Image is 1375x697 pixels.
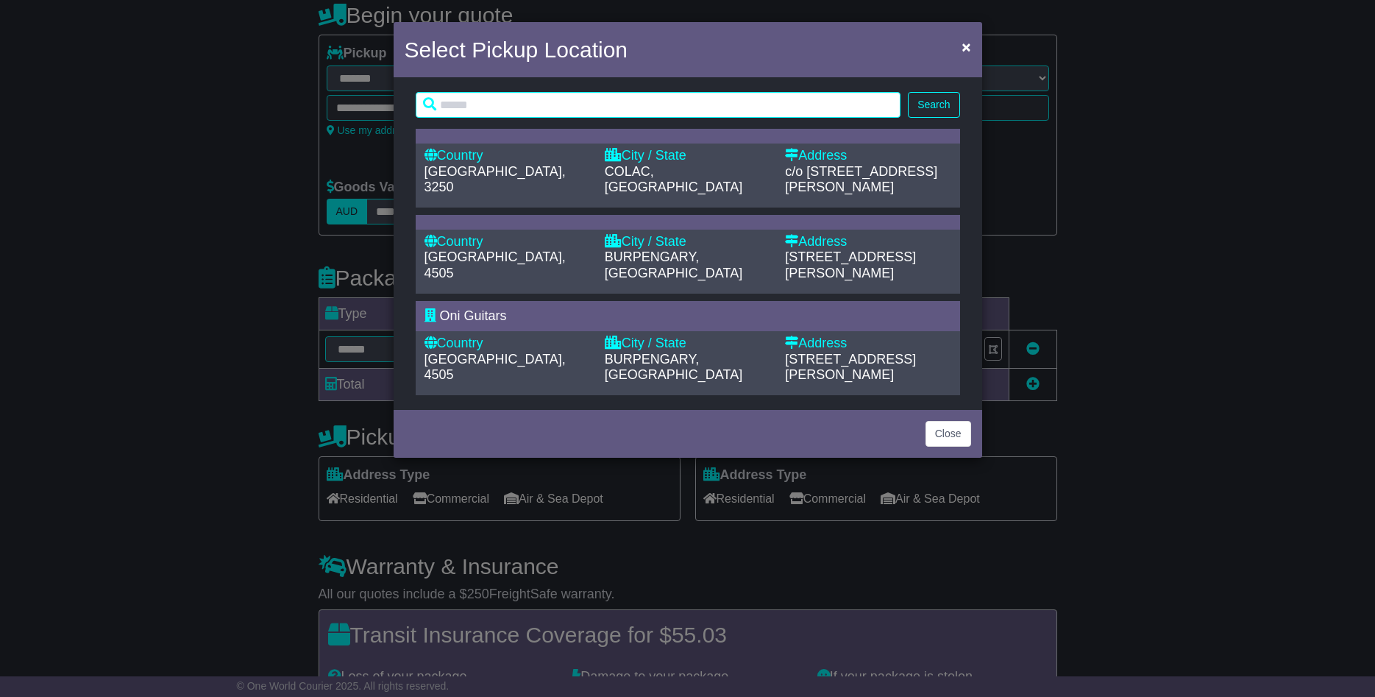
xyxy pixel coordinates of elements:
[424,336,590,352] div: Country
[424,250,566,280] span: [GEOGRAPHIC_DATA], 4505
[908,92,959,118] button: Search
[605,336,770,352] div: City / State
[785,336,951,352] div: Address
[785,250,916,280] span: [STREET_ADDRESS][PERSON_NAME]
[405,33,628,66] h4: Select Pickup Location
[424,148,590,164] div: Country
[440,308,507,323] span: Oni Guitars
[605,164,742,195] span: COLAC, [GEOGRAPHIC_DATA]
[785,352,916,383] span: [STREET_ADDRESS][PERSON_NAME]
[785,234,951,250] div: Address
[605,148,770,164] div: City / State
[605,250,742,280] span: BURPENGARY, [GEOGRAPHIC_DATA]
[925,421,971,447] button: Close
[954,32,978,62] button: Close
[605,352,742,383] span: BURPENGARY, [GEOGRAPHIC_DATA]
[605,234,770,250] div: City / State
[424,164,566,195] span: [GEOGRAPHIC_DATA], 3250
[785,148,951,164] div: Address
[785,164,937,195] span: c/o [STREET_ADDRESS][PERSON_NAME]
[424,234,590,250] div: Country
[424,352,566,383] span: [GEOGRAPHIC_DATA], 4505
[962,38,970,55] span: ×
